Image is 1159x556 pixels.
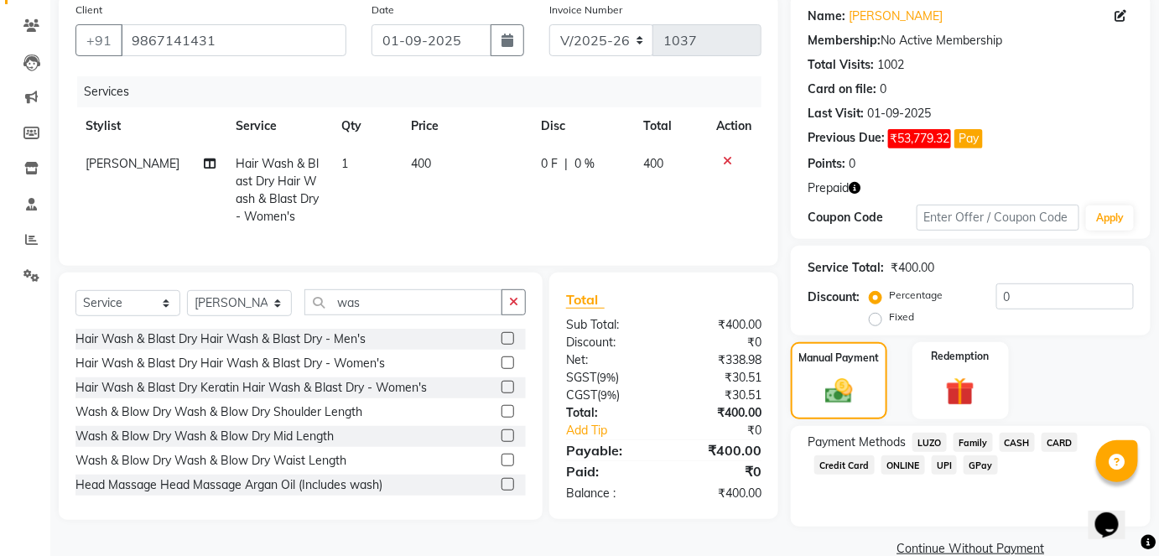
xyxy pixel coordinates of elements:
span: CARD [1042,433,1078,452]
div: Hair Wash & Blast Dry Keratin Hair Wash & Blast Dry - Women's [75,379,427,397]
label: Fixed [889,309,914,325]
span: Family [954,433,993,452]
span: 400 [643,156,663,171]
div: Payable: [554,440,664,460]
div: Paid: [554,461,664,481]
div: 1002 [877,56,904,74]
div: 01-09-2025 [867,105,931,122]
div: Wash & Blow Dry Wash & Blow Dry Waist Length [75,452,346,470]
div: Head Massage Head Massage Argan Oil (Includes wash) [75,476,382,494]
div: Hair Wash & Blast Dry Hair Wash & Blast Dry - Men's [75,330,366,348]
span: SGST [566,370,596,385]
div: Total Visits: [808,56,874,74]
span: 0 % [574,155,595,173]
span: LUZO [912,433,947,452]
div: ( ) [554,387,664,404]
img: _gift.svg [937,374,984,410]
div: Services [77,76,774,107]
span: ₹53,779.32 [888,129,951,148]
div: ₹400.00 [891,259,934,277]
span: ONLINE [881,455,925,475]
div: ₹338.98 [663,351,774,369]
th: Total [633,107,706,145]
div: ( ) [554,369,664,387]
div: ₹30.51 [663,387,774,404]
div: Card on file: [808,81,876,98]
div: Net: [554,351,664,369]
div: Name: [808,8,845,25]
input: Enter Offer / Coupon Code [917,205,1080,231]
span: CGST [566,387,597,403]
div: Total: [554,404,664,422]
th: Qty [331,107,401,145]
label: Percentage [889,288,943,303]
div: ₹400.00 [663,404,774,422]
div: 0 [849,155,855,173]
a: [PERSON_NAME] [849,8,943,25]
div: Wash & Blow Dry Wash & Blow Dry Shoulder Length [75,403,362,421]
th: Action [706,107,761,145]
button: Apply [1086,205,1134,231]
label: Client [75,3,102,18]
span: CASH [1000,433,1036,452]
span: Prepaid [808,179,849,197]
div: Membership: [808,32,881,49]
span: UPI [932,455,958,475]
div: Discount: [808,288,860,306]
input: Search or Scan [304,289,502,315]
label: Manual Payment [798,351,879,366]
div: ₹400.00 [663,485,774,502]
div: ₹30.51 [663,369,774,387]
div: Coupon Code [808,209,917,226]
button: Pay [954,129,983,148]
div: No Active Membership [808,32,1134,49]
span: Payment Methods [808,434,906,451]
th: Stylist [75,107,226,145]
span: | [564,155,568,173]
div: Discount: [554,334,664,351]
span: [PERSON_NAME] [86,156,179,171]
span: 9% [600,388,616,402]
span: 400 [411,156,431,171]
div: Service Total: [808,259,884,277]
span: GPay [964,455,998,475]
div: Previous Due: [808,129,885,148]
th: Disc [531,107,634,145]
div: ₹400.00 [663,316,774,334]
img: _cash.svg [817,376,861,408]
label: Invoice Number [549,3,622,18]
div: ₹0 [682,422,774,439]
label: Date [372,3,394,18]
label: Redemption [932,349,990,364]
div: Hair Wash & Blast Dry Hair Wash & Blast Dry - Women's [75,355,385,372]
a: Add Tip [554,422,682,439]
div: ₹0 [663,461,774,481]
div: Sub Total: [554,316,664,334]
span: 0 F [541,155,558,173]
span: Total [566,291,605,309]
div: ₹400.00 [663,440,774,460]
div: Points: [808,155,845,173]
span: Hair Wash & Blast Dry Hair Wash & Blast Dry - Women's [236,156,320,224]
span: 1 [341,156,348,171]
div: Wash & Blow Dry Wash & Blow Dry Mid Length [75,428,334,445]
th: Price [401,107,530,145]
div: Balance : [554,485,664,502]
th: Service [226,107,331,145]
iframe: chat widget [1089,489,1142,539]
div: ₹0 [663,334,774,351]
span: Credit Card [814,455,875,475]
div: Last Visit: [808,105,864,122]
input: Search by Name/Mobile/Email/Code [121,24,346,56]
span: 9% [600,371,616,384]
div: 0 [880,81,886,98]
button: +91 [75,24,122,56]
